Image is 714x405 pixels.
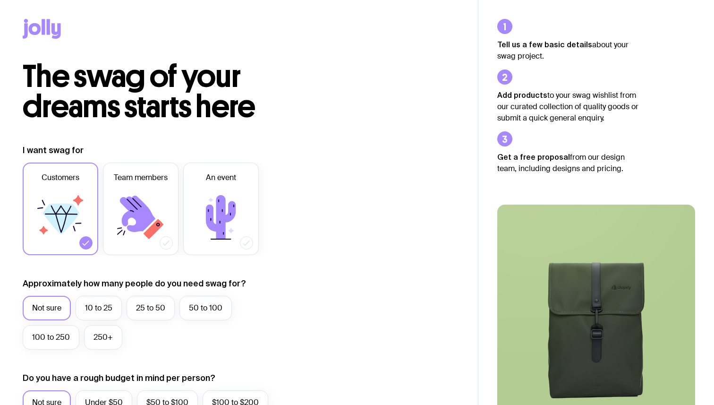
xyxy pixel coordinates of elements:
[206,172,236,183] span: An event
[497,91,547,99] strong: Add products
[23,325,79,350] label: 100 to 250
[42,172,79,183] span: Customers
[497,40,592,49] strong: Tell us a few basic details
[23,58,255,125] span: The swag of your dreams starts here
[23,145,84,156] label: I want swag for
[23,278,246,289] label: Approximately how many people do you need swag for?
[114,172,168,183] span: Team members
[179,296,232,320] label: 50 to 100
[497,153,570,161] strong: Get a free proposal
[76,296,122,320] label: 10 to 25
[84,325,122,350] label: 250+
[127,296,175,320] label: 25 to 50
[23,372,215,384] label: Do you have a rough budget in mind per person?
[497,39,639,62] p: about your swag project.
[23,296,71,320] label: Not sure
[497,89,639,124] p: to your swag wishlist from our curated collection of quality goods or submit a quick general enqu...
[497,151,639,174] p: from our design team, including designs and pricing.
